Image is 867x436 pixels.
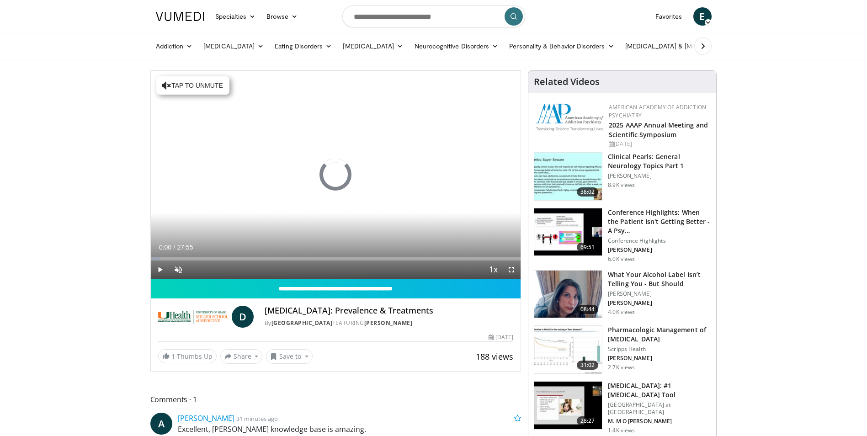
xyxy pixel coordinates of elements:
[608,290,711,298] p: [PERSON_NAME]
[608,308,635,316] p: 4.0K views
[620,37,750,55] a: [MEDICAL_DATA] & [MEDICAL_DATA]
[534,152,711,201] a: 38:02 Clinical Pearls: General Neurology Topics Part 1 [PERSON_NAME] 8.9K views
[489,333,513,341] div: [DATE]
[177,244,193,251] span: 27:55
[608,355,711,362] p: [PERSON_NAME]
[577,243,599,252] span: 69:51
[609,140,709,148] div: [DATE]
[150,393,521,405] span: Comments 1
[156,76,229,95] button: Tap to unmute
[608,152,711,170] h3: Clinical Pearls: General Neurology Topics Part 1
[608,172,711,180] p: [PERSON_NAME]
[178,424,521,435] p: Excellent, [PERSON_NAME] knowledge base is amazing.
[269,37,337,55] a: Eating Disorders
[608,181,635,189] p: 8.9K views
[169,261,187,279] button: Unmute
[150,37,198,55] a: Addiction
[265,319,513,327] div: By FEATURING
[150,413,172,435] a: A
[536,103,604,131] img: f7c290de-70ae-47e0-9ae1-04035161c232.png.150x105_q85_autocrop_double_scale_upscale_version-0.2.png
[236,415,278,423] small: 31 minutes ago
[178,413,234,423] a: [PERSON_NAME]
[608,208,711,235] h3: Conference Highlights: When the Patient Isn't Getting Better - A Psy…
[608,237,711,245] p: Conference Highlights
[608,299,711,307] p: [PERSON_NAME]
[577,187,599,197] span: 38:02
[151,257,521,261] div: Progress Bar
[220,349,263,364] button: Share
[608,270,711,288] h3: What Your Alcohol Label Isn’t Telling You - But Should
[174,244,176,251] span: /
[210,7,261,26] a: Specialties
[534,208,602,256] img: 4362ec9e-0993-4580-bfd4-8e18d57e1d49.150x105_q85_crop-smart_upscale.jpg
[534,76,600,87] h4: Related Videos
[577,361,599,370] span: 31:02
[534,208,711,263] a: 69:51 Conference Highlights: When the Patient Isn't Getting Better - A Psy… Conference Highlights...
[608,401,711,416] p: [GEOGRAPHIC_DATA] at [GEOGRAPHIC_DATA]
[609,121,708,139] a: 2025 AAAP Annual Meeting and Scientific Symposium
[534,326,602,373] img: b20a009e-c028-45a8-b15f-eefb193e12bc.150x105_q85_crop-smart_upscale.jpg
[337,37,409,55] a: [MEDICAL_DATA]
[608,255,635,263] p: 6.0K views
[265,306,513,316] h4: [MEDICAL_DATA]: Prevalence & Treatments
[266,349,313,364] button: Save to
[198,37,269,55] a: [MEDICAL_DATA]
[608,325,711,344] h3: Pharmacologic Management of [MEDICAL_DATA]
[271,319,333,327] a: [GEOGRAPHIC_DATA]
[577,416,599,425] span: 28:27
[158,349,217,363] a: 1 Thumbs Up
[693,7,712,26] a: E
[534,382,602,429] img: 88f7a9dd-1da1-4c5c-8011-5b3372b18c1f.150x105_q85_crop-smart_upscale.jpg
[608,364,635,371] p: 2.7K views
[156,12,204,21] img: VuMedi Logo
[608,418,711,425] p: M. M O [PERSON_NAME]
[502,261,521,279] button: Fullscreen
[534,325,711,374] a: 31:02 Pharmacologic Management of [MEDICAL_DATA] Scripps Health [PERSON_NAME] 2.7K views
[534,271,602,318] img: 3c46fb29-c319-40f0-ac3f-21a5db39118c.png.150x105_q85_crop-smart_upscale.png
[151,71,521,279] video-js: Video Player
[476,351,513,362] span: 188 views
[577,305,599,314] span: 08:44
[608,246,711,254] p: [PERSON_NAME]
[364,319,413,327] a: [PERSON_NAME]
[534,153,602,200] img: 91ec4e47-6cc3-4d45-a77d-be3eb23d61cb.150x105_q85_crop-smart_upscale.jpg
[171,352,175,361] span: 1
[609,103,706,119] a: American Academy of Addiction Psychiatry
[342,5,525,27] input: Search topics, interventions
[409,37,504,55] a: Neurocognitive Disorders
[261,7,303,26] a: Browse
[534,270,711,319] a: 08:44 What Your Alcohol Label Isn’t Telling You - But Should [PERSON_NAME] [PERSON_NAME] 4.0K views
[650,7,688,26] a: Favorites
[159,244,171,251] span: 0:00
[534,381,711,434] a: 28:27 [MEDICAL_DATA]: #1 [MEDICAL_DATA] Tool [GEOGRAPHIC_DATA] at [GEOGRAPHIC_DATA] M. M O [PERSO...
[158,306,228,328] img: University of Miami
[608,346,711,353] p: Scripps Health
[608,381,711,399] h3: [MEDICAL_DATA]: #1 [MEDICAL_DATA] Tool
[232,306,254,328] a: D
[608,427,635,434] p: 1.4K views
[484,261,502,279] button: Playback Rate
[504,37,619,55] a: Personality & Behavior Disorders
[151,261,169,279] button: Play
